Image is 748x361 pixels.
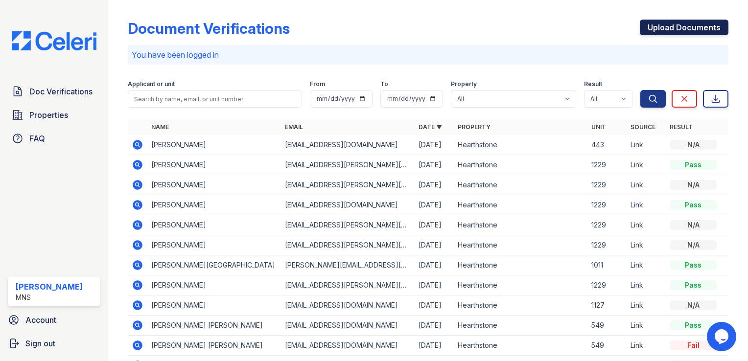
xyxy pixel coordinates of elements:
[310,80,325,88] label: From
[627,195,666,215] td: Link
[415,316,454,336] td: [DATE]
[4,31,104,50] img: CE_Logo_Blue-a8612792a0a2168367f1c8372b55b34899dd931a85d93a1a3d3e32e68fde9ad4.png
[29,109,68,121] span: Properties
[147,336,281,356] td: [PERSON_NAME] [PERSON_NAME]
[454,175,587,195] td: Hearthstone
[627,215,666,235] td: Link
[281,316,415,336] td: [EMAIL_ADDRESS][DOMAIN_NAME]
[627,295,666,316] td: Link
[670,240,717,250] div: N/A
[147,316,281,336] td: [PERSON_NAME] [PERSON_NAME]
[587,255,627,275] td: 1011
[454,135,587,155] td: Hearthstone
[670,280,717,290] div: Pass
[670,260,717,270] div: Pass
[627,235,666,255] td: Link
[587,195,627,215] td: 1229
[670,340,717,350] div: Fail
[670,320,717,330] div: Pass
[587,235,627,255] td: 1229
[147,155,281,175] td: [PERSON_NAME]
[458,123,491,131] a: Property
[587,316,627,336] td: 549
[670,140,717,150] div: N/A
[640,20,728,35] a: Upload Documents
[29,133,45,144] span: FAQ
[627,135,666,155] td: Link
[454,295,587,316] td: Hearthstone
[4,310,104,330] a: Account
[670,200,717,210] div: Pass
[16,293,83,302] div: MNS
[627,175,666,195] td: Link
[4,334,104,353] a: Sign out
[415,155,454,175] td: [DATE]
[627,316,666,336] td: Link
[419,123,442,131] a: Date ▼
[128,80,175,88] label: Applicant or unit
[627,275,666,295] td: Link
[281,215,415,235] td: [EMAIL_ADDRESS][PERSON_NAME][DOMAIN_NAME]
[8,105,100,125] a: Properties
[285,123,303,131] a: Email
[451,80,477,88] label: Property
[587,175,627,195] td: 1229
[147,135,281,155] td: [PERSON_NAME]
[132,49,725,61] p: You have been logged in
[415,235,454,255] td: [DATE]
[670,180,717,190] div: N/A
[281,155,415,175] td: [EMAIL_ADDRESS][PERSON_NAME][DOMAIN_NAME]
[281,235,415,255] td: [EMAIL_ADDRESS][PERSON_NAME][DOMAIN_NAME]
[147,215,281,235] td: [PERSON_NAME]
[8,129,100,148] a: FAQ
[415,135,454,155] td: [DATE]
[415,215,454,235] td: [DATE]
[587,155,627,175] td: 1229
[631,123,655,131] a: Source
[128,90,302,108] input: Search by name, email, or unit number
[587,275,627,295] td: 1229
[584,80,602,88] label: Result
[707,322,738,351] iframe: chat widget
[415,295,454,316] td: [DATE]
[670,220,717,230] div: N/A
[454,195,587,215] td: Hearthstone
[670,123,693,131] a: Result
[454,336,587,356] td: Hearthstone
[454,215,587,235] td: Hearthstone
[627,255,666,275] td: Link
[281,135,415,155] td: [EMAIL_ADDRESS][DOMAIN_NAME]
[147,175,281,195] td: [PERSON_NAME]
[454,316,587,336] td: Hearthstone
[454,235,587,255] td: Hearthstone
[627,155,666,175] td: Link
[281,275,415,295] td: [EMAIL_ADDRESS][PERSON_NAME][DOMAIN_NAME]
[147,275,281,295] td: [PERSON_NAME]
[25,314,56,326] span: Account
[147,295,281,316] td: [PERSON_NAME]
[591,123,606,131] a: Unit
[281,255,415,275] td: [PERSON_NAME][EMAIL_ADDRESS][DOMAIN_NAME]
[454,255,587,275] td: Hearthstone
[29,86,93,97] span: Doc Verifications
[147,235,281,255] td: [PERSON_NAME]
[454,275,587,295] td: Hearthstone
[128,20,290,37] div: Document Verifications
[151,123,169,131] a: Name
[380,80,388,88] label: To
[25,338,55,349] span: Sign out
[670,160,717,170] div: Pass
[147,195,281,215] td: [PERSON_NAME]
[587,295,627,316] td: 1127
[454,155,587,175] td: Hearthstone
[16,281,83,293] div: [PERSON_NAME]
[281,336,415,356] td: [EMAIL_ADDRESS][DOMAIN_NAME]
[8,82,100,101] a: Doc Verifications
[415,175,454,195] td: [DATE]
[587,215,627,235] td: 1229
[587,336,627,356] td: 549
[281,195,415,215] td: [EMAIL_ADDRESS][DOMAIN_NAME]
[670,300,717,310] div: N/A
[415,275,454,295] td: [DATE]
